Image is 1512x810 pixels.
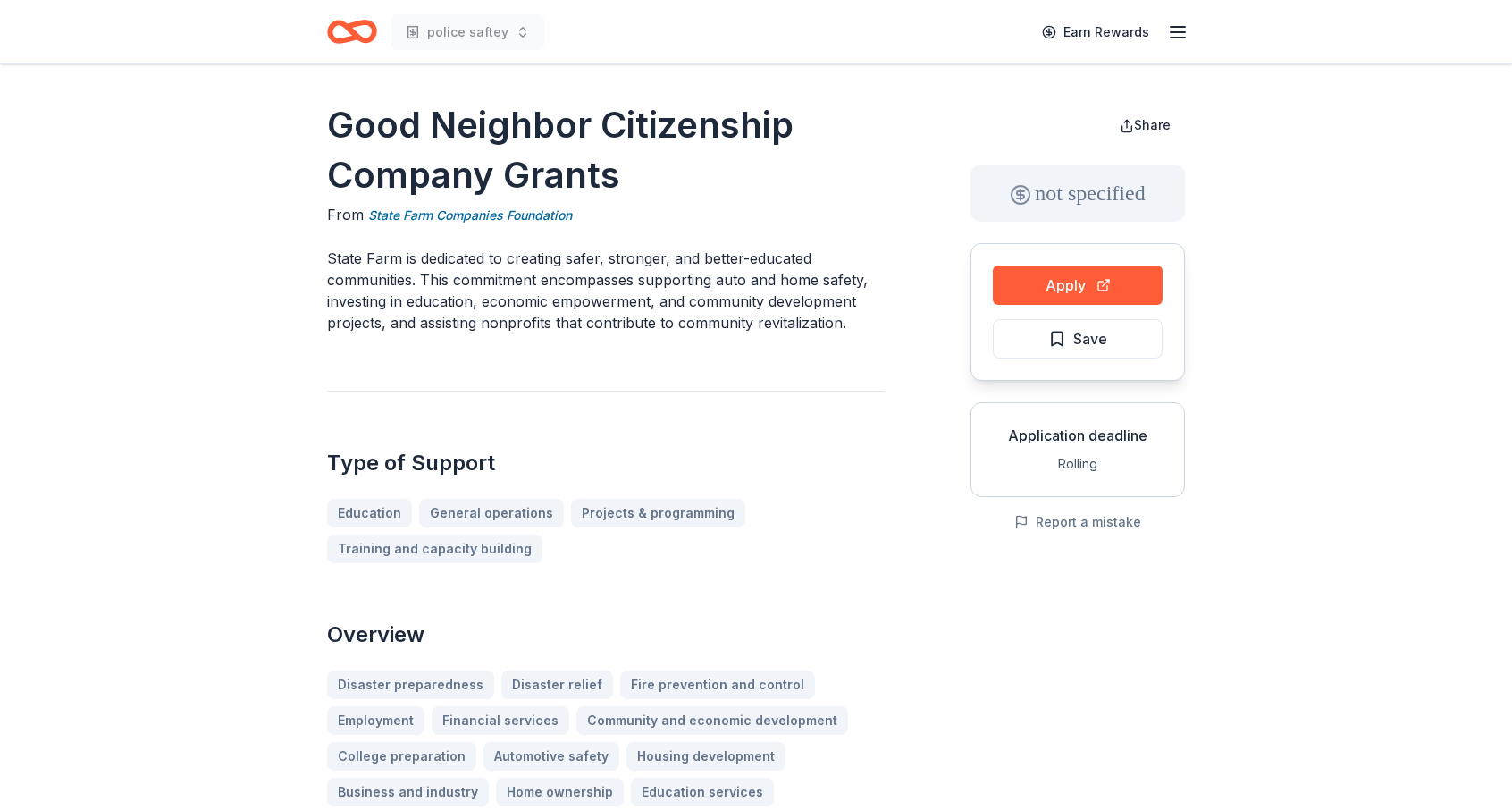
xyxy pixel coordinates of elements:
[327,11,377,53] a: Home
[1014,511,1141,533] button: Report a mistake
[327,248,885,333] p: State Farm is dedicated to creating safer, stronger, and better-educated communities. This commit...
[1105,107,1185,143] button: Share
[327,204,885,226] div: From
[1134,117,1171,132] span: Share
[327,499,412,527] a: Education
[327,620,885,649] h2: Overview
[327,535,542,563] a: Training and capacity building
[327,100,885,200] h1: Good Neighbor Citizenship Company Grants
[993,319,1163,359] button: Save
[1073,327,1107,350] span: Save
[327,449,885,477] h2: Type of Support
[970,165,1185,222] div: not specified
[986,453,1170,475] div: Rolling
[391,14,544,50] button: police saftey
[419,499,564,527] a: General operations
[427,21,508,43] span: police saftey
[1031,16,1160,48] a: Earn Rewards
[986,425,1170,446] div: Application deadline
[571,499,745,527] a: Projects & programming
[993,266,1163,305] button: Apply
[368,205,572,226] a: State Farm Companies Foundation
